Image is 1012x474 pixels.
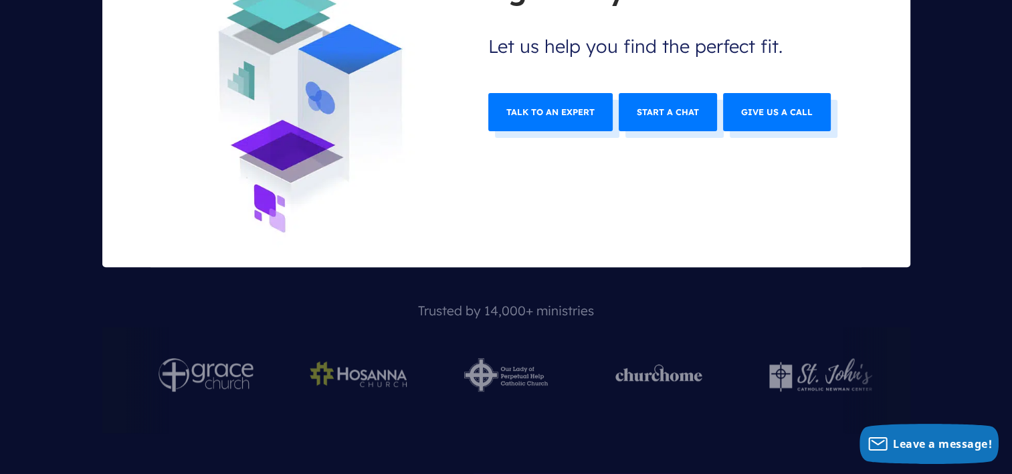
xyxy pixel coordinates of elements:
[488,93,613,131] a: Talk to an expert
[601,358,716,392] img: pushpay-cust-logos-churchome[1]
[102,294,910,328] p: Trusted by 14,000+ ministries
[769,358,872,392] img: st-johns-logo
[723,93,831,131] a: Give us a call
[464,358,547,392] img: Our-Lady-of-Perpetual-Help-Catholic-Church-logo
[159,358,254,392] img: logo-white-grace
[619,93,717,131] a: Start a chat
[307,358,411,392] img: Hosanna
[859,424,999,464] button: Leave a message!
[893,437,992,451] span: Leave a message!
